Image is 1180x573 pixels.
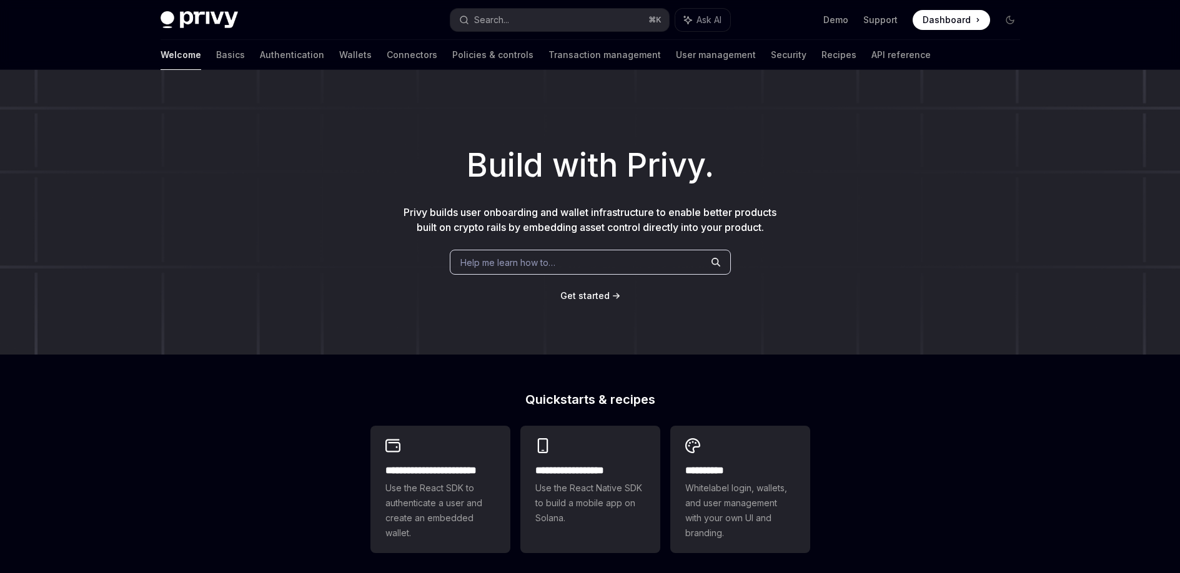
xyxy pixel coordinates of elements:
button: Toggle dark mode [1000,10,1020,30]
a: **** *****Whitelabel login, wallets, and user management with your own UI and branding. [670,426,810,553]
a: Get started [560,290,610,302]
span: Privy builds user onboarding and wallet infrastructure to enable better products built on crypto ... [404,206,776,233]
span: Help me learn how to… [460,256,555,269]
button: Ask AI [675,9,730,31]
a: Authentication [260,40,324,70]
span: Get started [560,290,610,301]
a: Connectors [387,40,437,70]
a: API reference [871,40,931,70]
span: Use the React SDK to authenticate a user and create an embedded wallet. [385,481,495,541]
a: Support [863,14,898,26]
a: User management [676,40,756,70]
a: **** **** **** ***Use the React Native SDK to build a mobile app on Solana. [520,426,660,553]
a: Security [771,40,806,70]
img: dark logo [161,11,238,29]
span: ⌘ K [648,15,662,25]
a: Basics [216,40,245,70]
a: Wallets [339,40,372,70]
span: Use the React Native SDK to build a mobile app on Solana. [535,481,645,526]
a: Policies & controls [452,40,533,70]
a: Dashboard [913,10,990,30]
span: Ask AI [697,14,721,26]
a: Welcome [161,40,201,70]
button: Search...⌘K [450,9,669,31]
a: Recipes [821,40,856,70]
span: Whitelabel login, wallets, and user management with your own UI and branding. [685,481,795,541]
div: Search... [474,12,509,27]
span: Dashboard [923,14,971,26]
h2: Quickstarts & recipes [370,393,810,406]
a: Demo [823,14,848,26]
h1: Build with Privy. [20,141,1160,190]
a: Transaction management [548,40,661,70]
